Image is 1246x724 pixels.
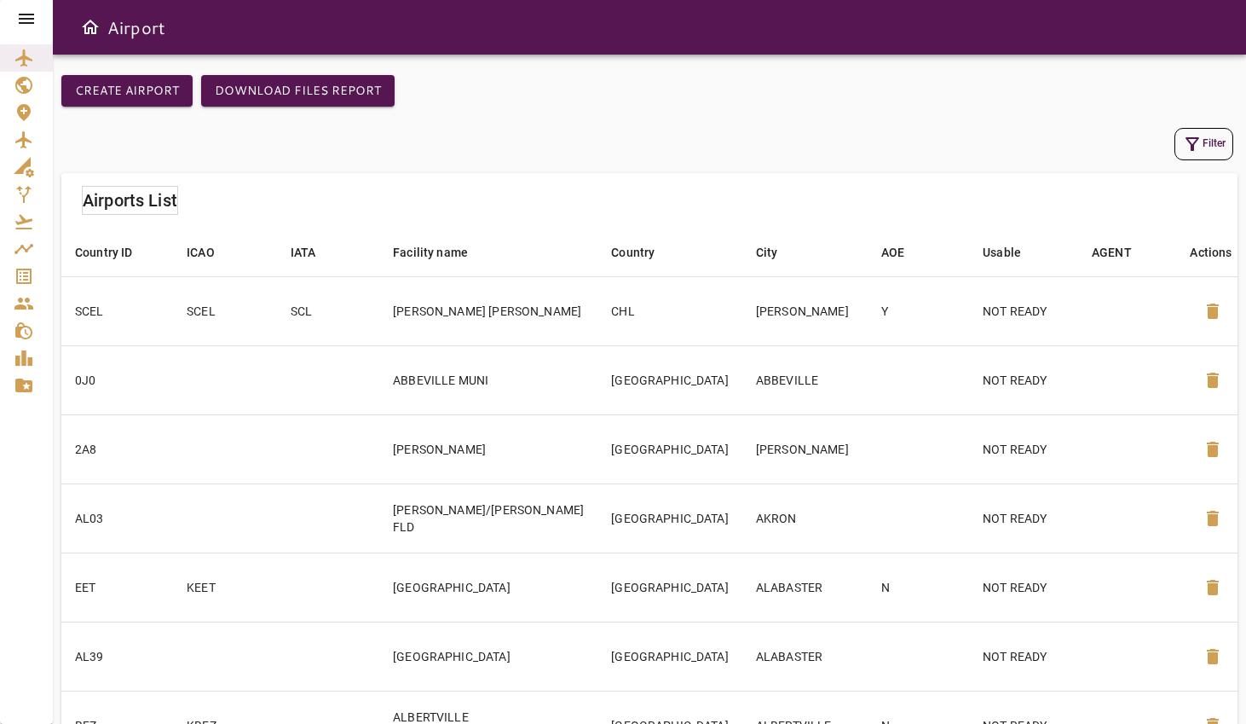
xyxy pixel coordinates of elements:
td: AKRON [742,484,868,553]
button: Filter [1174,128,1233,160]
td: [GEOGRAPHIC_DATA] [379,622,597,691]
span: delete [1203,301,1223,321]
button: Delete Airport [1192,429,1233,470]
span: IATA [291,242,338,263]
p: NOT READY [983,303,1064,320]
td: [GEOGRAPHIC_DATA] [597,553,742,622]
td: [GEOGRAPHIC_DATA] [379,553,597,622]
td: ABBEVILLE MUNI [379,345,597,414]
p: NOT READY [983,441,1064,458]
td: 2A8 [61,414,173,484]
td: EET [61,553,173,622]
button: Delete Airport [1192,291,1233,332]
td: [PERSON_NAME] [742,414,868,484]
td: SCEL [61,276,173,345]
td: CHL [597,276,742,345]
div: ICAO [187,242,215,263]
span: AGENT [1092,242,1154,263]
td: [GEOGRAPHIC_DATA] [597,345,742,414]
div: IATA [291,242,316,263]
td: AL03 [61,484,173,553]
button: Open drawer [73,10,107,44]
span: delete [1203,646,1223,667]
button: Delete Airport [1192,360,1233,401]
span: Country ID [75,242,155,263]
div: Country ID [75,242,133,263]
button: Create airport [61,75,193,107]
p: NOT READY [983,648,1064,665]
span: Facility name [393,242,490,263]
td: [PERSON_NAME] [742,276,868,345]
button: Delete Airport [1192,498,1233,539]
p: NOT READY [983,579,1064,596]
td: ALABASTER [742,622,868,691]
div: AOE [881,242,904,263]
td: KEET [173,553,277,622]
span: delete [1203,577,1223,598]
span: delete [1203,439,1223,460]
td: SCEL [173,276,277,345]
span: delete [1203,508,1223,529]
td: [PERSON_NAME]/[PERSON_NAME] FLD [379,484,597,553]
td: SCL [277,276,379,345]
div: City [756,242,778,263]
td: [GEOGRAPHIC_DATA] [597,622,742,691]
span: Country [611,242,677,263]
td: [GEOGRAPHIC_DATA] [597,414,742,484]
h6: Airport [107,14,165,41]
td: [PERSON_NAME] [379,414,597,484]
span: Usable [983,242,1043,263]
span: City [756,242,800,263]
td: [PERSON_NAME] [PERSON_NAME] [379,276,597,345]
div: Usable [983,242,1021,263]
td: ALABASTER [742,553,868,622]
span: ICAO [187,242,237,263]
button: Download Files Report [201,75,395,107]
button: Delete Airport [1192,567,1233,608]
h6: Airports List [83,187,177,214]
td: [GEOGRAPHIC_DATA] [597,484,742,553]
td: Y [868,276,969,345]
p: NOT READY [983,510,1064,527]
div: Country [611,242,655,263]
button: Delete Airport [1192,636,1233,677]
div: Facility name [393,242,468,263]
td: 0J0 [61,345,173,414]
td: AL39 [61,622,173,691]
div: AGENT [1092,242,1132,263]
p: NOT READY [983,372,1064,389]
td: N [868,553,969,622]
td: ABBEVILLE [742,345,868,414]
span: AOE [881,242,926,263]
span: delete [1203,370,1223,391]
